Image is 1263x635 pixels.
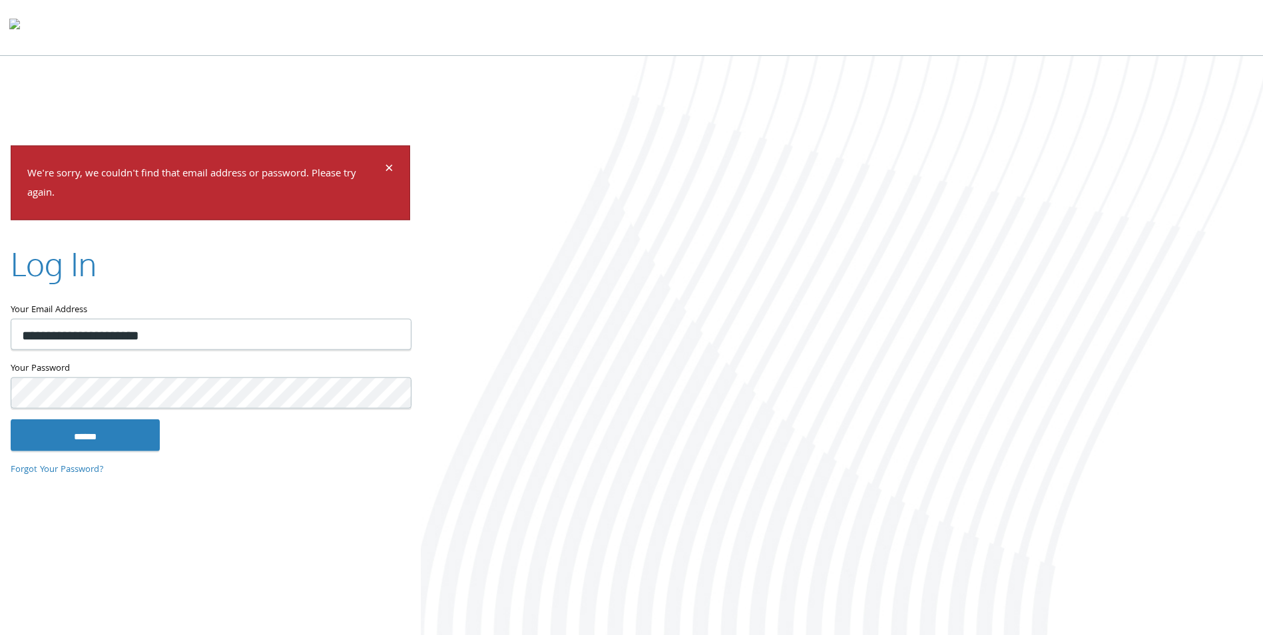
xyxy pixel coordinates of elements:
h2: Log In [11,241,97,286]
label: Your Password [11,360,410,377]
span: × [385,157,393,183]
button: Dismiss alert [385,162,393,178]
p: We're sorry, we couldn't find that email address or password. Please try again. [27,165,383,204]
a: Forgot Your Password? [11,463,104,477]
img: todyl-logo-dark.svg [9,14,20,41]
